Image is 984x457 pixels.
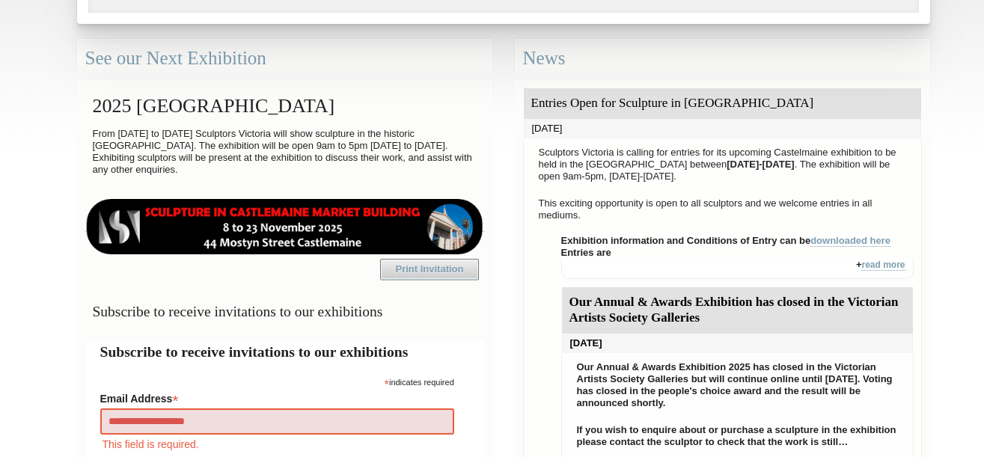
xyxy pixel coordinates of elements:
[85,199,484,254] img: castlemaine-ldrbd25v2.png
[100,436,454,453] div: This field is required.
[515,39,930,79] div: News
[524,88,921,119] div: Entries Open for Sculpture in [GEOGRAPHIC_DATA]
[561,235,891,247] strong: Exhibition information and Conditions of Entry can be
[531,194,914,225] p: This exciting opportunity is open to all sculptors and we welcome entries in all mediums.
[524,119,921,138] div: [DATE]
[100,374,454,388] div: indicates required
[810,235,890,247] a: downloaded here
[569,358,905,413] p: Our Annual & Awards Exhibition 2025 has closed in the Victorian Artists Society Galleries but wil...
[380,259,479,280] a: Print Invitation
[861,260,905,271] a: read more
[85,124,484,180] p: From [DATE] to [DATE] Sculptors Victoria will show sculpture in the historic [GEOGRAPHIC_DATA]. T...
[85,297,484,326] h3: Subscribe to receive invitations to our exhibitions
[569,420,905,452] p: If you wish to enquire about or purchase a sculpture in the exhibition please contact the sculpto...
[562,334,913,353] div: [DATE]
[561,259,914,279] div: +
[562,287,913,334] div: Our Annual & Awards Exhibition has closed in the Victorian Artists Society Galleries
[100,388,454,406] label: Email Address
[531,143,914,186] p: Sculptors Victoria is calling for entries for its upcoming Castelmaine exhibition to be held in t...
[727,159,795,170] strong: [DATE]-[DATE]
[85,88,484,124] h2: 2025 [GEOGRAPHIC_DATA]
[100,341,469,363] h2: Subscribe to receive invitations to our exhibitions
[77,39,492,79] div: See our Next Exhibition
